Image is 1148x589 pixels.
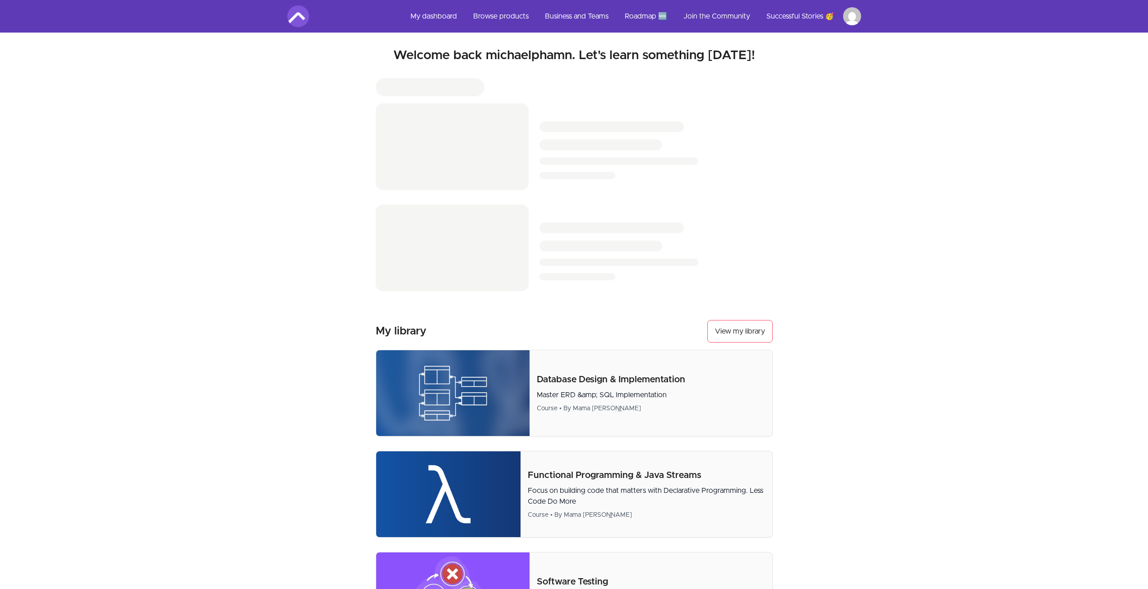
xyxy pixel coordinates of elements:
[537,404,765,413] div: Course • By Mama [PERSON_NAME]
[537,390,765,400] p: Master ERD &amp; SQL Implementation
[287,5,309,27] img: Amigoscode logo
[537,373,765,386] p: Database Design & Implementation
[537,575,765,588] p: Software Testing
[538,5,616,27] a: Business and Teams
[287,47,861,64] h2: Welcome back michaelphamn. Let's learn something [DATE]!
[376,451,773,538] a: Product image for Functional Programming & Java Streams Functional Programming & Java StreamsFocu...
[528,469,765,482] p: Functional Programming & Java Streams
[707,320,773,343] a: View my library
[528,510,765,519] div: Course • By Mama [PERSON_NAME]
[403,5,464,27] a: My dashboard
[528,485,765,507] p: Focus on building code that matters with Declarative Programming. Less Code Do More
[376,324,426,339] h3: My library
[618,5,674,27] a: Roadmap 🆕
[676,5,757,27] a: Join the Community
[843,7,861,25] img: Profile image for michaelphamn
[466,5,536,27] a: Browse products
[376,350,773,436] a: Product image for Database Design & ImplementationDatabase Design & ImplementationMaster ERD &amp...
[403,5,861,27] nav: Main
[759,5,841,27] a: Successful Stories 🥳
[376,451,521,537] img: Product image for Functional Programming & Java Streams
[376,350,530,436] img: Product image for Database Design & Implementation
